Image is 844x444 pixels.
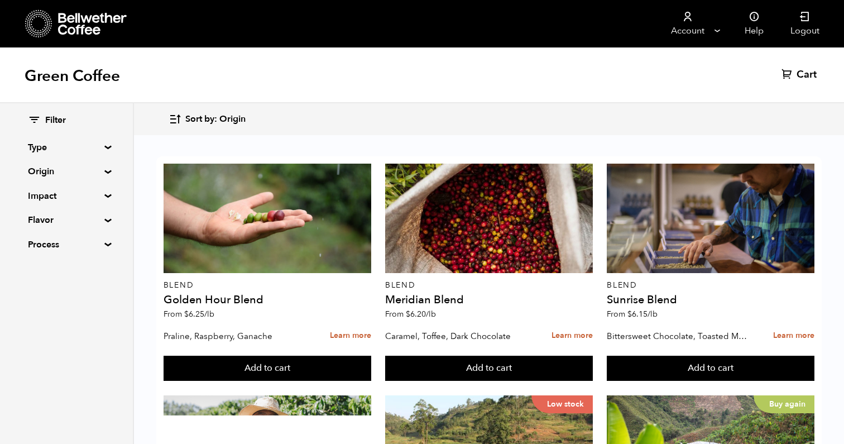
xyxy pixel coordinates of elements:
button: Add to cart [607,356,814,381]
summary: Origin [28,165,105,178]
span: /lb [648,309,658,319]
p: Bittersweet Chocolate, Toasted Marshmallow, Candied Orange, Praline [607,328,748,345]
p: Caramel, Toffee, Dark Chocolate [385,328,526,345]
span: From [385,309,436,319]
button: Add to cart [164,356,371,381]
summary: Flavor [28,213,105,227]
button: Sort by: Origin [169,106,246,132]
span: From [607,309,658,319]
p: Praline, Raspberry, Ganache [164,328,305,345]
p: Low stock [531,395,593,413]
summary: Process [28,238,105,251]
p: Blend [385,281,593,289]
span: Cart [797,68,817,82]
span: $ [627,309,632,319]
bdi: 6.20 [406,309,436,319]
bdi: 6.25 [184,309,214,319]
span: Sort by: Origin [185,113,246,126]
a: Cart [781,68,819,82]
span: $ [184,309,189,319]
span: /lb [426,309,436,319]
p: Blend [607,281,814,289]
a: Learn more [773,324,814,348]
p: Buy again [754,395,814,413]
h4: Meridian Blend [385,294,593,305]
bdi: 6.15 [627,309,658,319]
button: Add to cart [385,356,593,381]
span: /lb [204,309,214,319]
h1: Green Coffee [25,66,120,86]
p: Blend [164,281,371,289]
span: From [164,309,214,319]
span: Filter [45,114,66,127]
h4: Sunrise Blend [607,294,814,305]
span: $ [406,309,410,319]
h4: Golden Hour Blend [164,294,371,305]
a: Learn more [552,324,593,348]
a: Learn more [330,324,371,348]
summary: Impact [28,189,105,203]
summary: Type [28,141,105,154]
